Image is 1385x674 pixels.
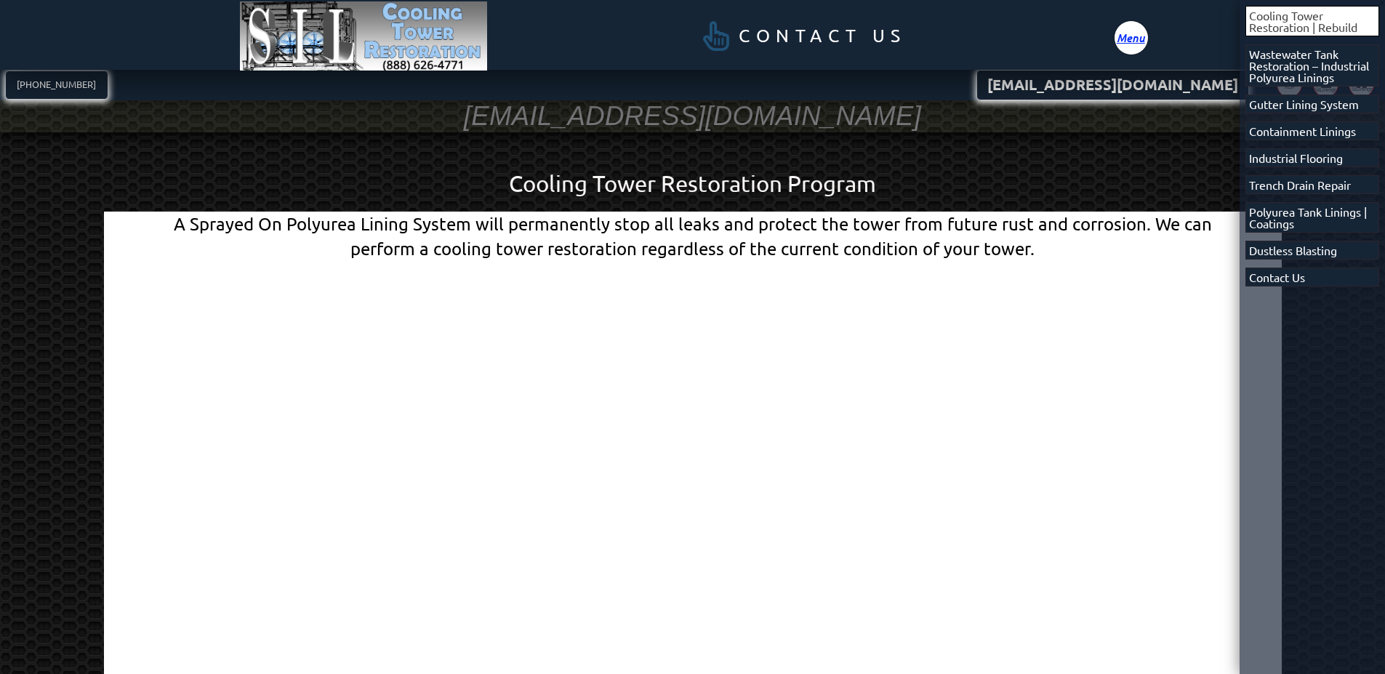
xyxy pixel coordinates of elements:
span: Containment Linings [1249,125,1356,137]
span: Polyurea Tank Linings | Coatings [1249,206,1378,229]
span: Cooling Tower Restoration | Rebuild [1249,9,1378,33]
a: Industrial Flooring [1245,148,1379,167]
a: Containment Linings [1245,121,1379,140]
span: Gutter Lining System [1249,98,1359,110]
span: Wastewater Tank Restoration – Industrial Polyurea Linings [1249,48,1378,83]
span: Contact Us [1249,271,1305,283]
span: Dustless Blasting [1249,244,1337,256]
a: Trench Drain Repair [1245,175,1379,194]
a: Dustless Blasting [1245,241,1379,260]
span: Industrial Flooring [1249,152,1343,164]
a: Cooling Tower Restoration | Rebuild [1245,6,1379,36]
a: Gutter Lining System [1245,95,1379,113]
a: Polyurea Tank Linings | Coatings [1245,202,1379,233]
a: Contact Us [1245,268,1379,286]
span: Trench Drain Repair [1249,179,1351,190]
a: Wastewater Tank Restoration – Industrial Polyurea Linings [1245,44,1379,87]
